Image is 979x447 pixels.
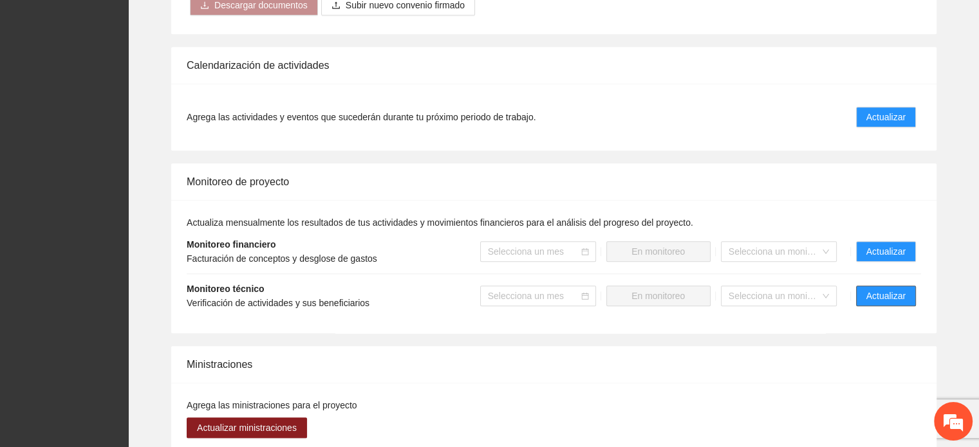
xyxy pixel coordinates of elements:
textarea: Escriba su mensaje y pulse “Intro” [6,305,245,350]
strong: Monitoreo técnico [187,284,265,294]
div: Ministraciones [187,346,921,383]
button: Actualizar ministraciones [187,417,307,438]
div: Chatee con nosotros ahora [67,66,216,82]
button: Actualizar [856,286,916,306]
span: Actualizar [866,289,906,303]
button: Actualizar [856,107,916,127]
span: upload [331,1,340,11]
div: Minimizar ventana de chat en vivo [211,6,242,37]
span: calendar [581,248,589,255]
span: Actualizar [866,244,906,259]
span: Actualizar ministraciones [197,421,297,435]
a: Actualizar ministraciones [187,423,307,433]
div: Monitoreo de proyecto [187,163,921,200]
span: Verificación de actividades y sus beneficiarios [187,298,369,308]
span: Facturación de conceptos y desglose de gastos [187,253,377,264]
span: Estamos en línea. [75,149,178,278]
span: Actualiza mensualmente los resultados de tus actividades y movimientos financieros para el anális... [187,217,693,228]
span: Agrega las ministraciones para el proyecto [187,400,357,410]
span: Actualizar [866,110,906,124]
span: Agrega las actividades y eventos que sucederán durante tu próximo periodo de trabajo. [187,110,536,124]
strong: Monitoreo financiero [187,239,275,250]
div: Calendarización de actividades [187,47,921,84]
button: Actualizar [856,241,916,262]
span: calendar [581,292,589,300]
span: download [200,1,209,11]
